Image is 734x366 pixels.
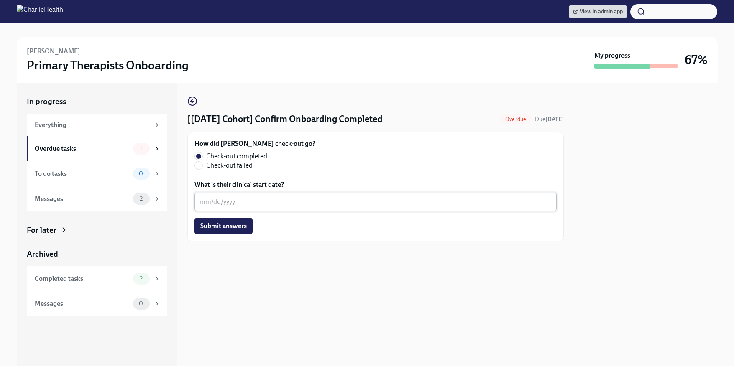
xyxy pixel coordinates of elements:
span: 2 [135,196,148,202]
h3: 67% [685,52,708,67]
div: For later [27,225,56,236]
a: Completed tasks2 [27,266,167,291]
span: August 2nd, 2025 09:00 [535,115,564,123]
a: Everything [27,114,167,136]
img: CharlieHealth [17,5,63,18]
span: 0 [134,300,148,307]
strong: [DATE] [545,116,564,123]
div: Completed tasks [35,274,130,283]
button: Submit answers [194,218,253,234]
span: Check-out completed [206,152,267,161]
span: Overdue [500,116,531,122]
span: 1 [135,145,147,152]
a: Messages2 [27,186,167,211]
div: Overdue tasks [35,144,130,153]
div: To do tasks [35,169,130,178]
div: Everything [35,120,150,130]
a: Messages0 [27,291,167,316]
label: How did [PERSON_NAME] check-out go? [194,139,315,148]
a: In progress [27,96,167,107]
span: Due [535,116,564,123]
strong: My progress [594,51,630,60]
a: To do tasks0 [27,161,167,186]
span: Check-out failed [206,161,253,170]
label: What is their clinical start date? [194,180,557,189]
a: For later [27,225,167,236]
span: View in admin app [573,8,623,16]
h3: Primary Therapists Onboarding [27,58,189,73]
a: Overdue tasks1 [27,136,167,161]
a: Archived [27,249,167,259]
span: Submit answers [200,222,247,230]
h4: [[DATE] Cohort] Confirm Onboarding Completed [187,113,382,125]
h6: [PERSON_NAME] [27,47,80,56]
span: 2 [135,275,148,282]
div: Messages [35,299,130,308]
span: 0 [134,170,148,177]
div: Messages [35,194,130,203]
a: View in admin app [569,5,627,18]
